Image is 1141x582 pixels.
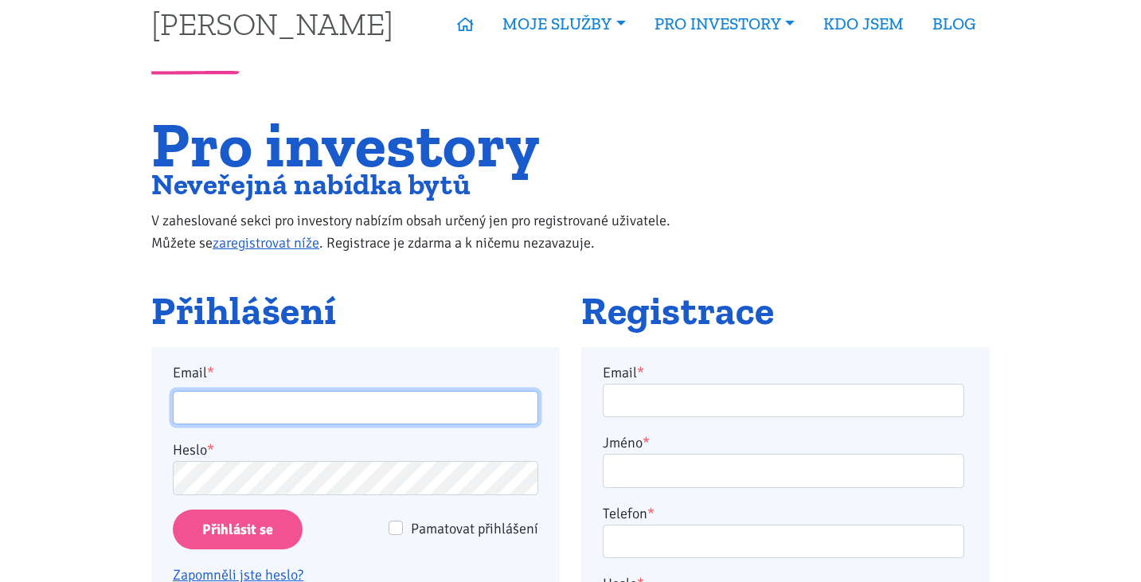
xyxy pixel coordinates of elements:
[603,502,655,525] label: Telefon
[603,432,650,454] label: Jméno
[643,434,650,451] abbr: required
[918,6,990,42] a: BLOG
[151,8,393,39] a: [PERSON_NAME]
[809,6,918,42] a: KDO JSEM
[603,361,644,384] label: Email
[173,510,303,550] input: Přihlásit se
[151,290,560,333] h2: Přihlášení
[173,439,214,461] label: Heslo
[581,290,990,333] h2: Registrace
[488,6,639,42] a: MOJE SLUŽBY
[213,234,319,252] a: zaregistrovat níže
[162,361,549,384] label: Email
[411,520,538,537] span: Pamatovat přihlášení
[151,209,703,254] p: V zaheslované sekci pro investory nabízím obsah určený jen pro registrované uživatele. Můžete se ...
[151,171,703,197] h2: Neveřejná nabídka bytů
[637,364,644,381] abbr: required
[151,118,703,171] h1: Pro investory
[640,6,809,42] a: PRO INVESTORY
[647,505,655,522] abbr: required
